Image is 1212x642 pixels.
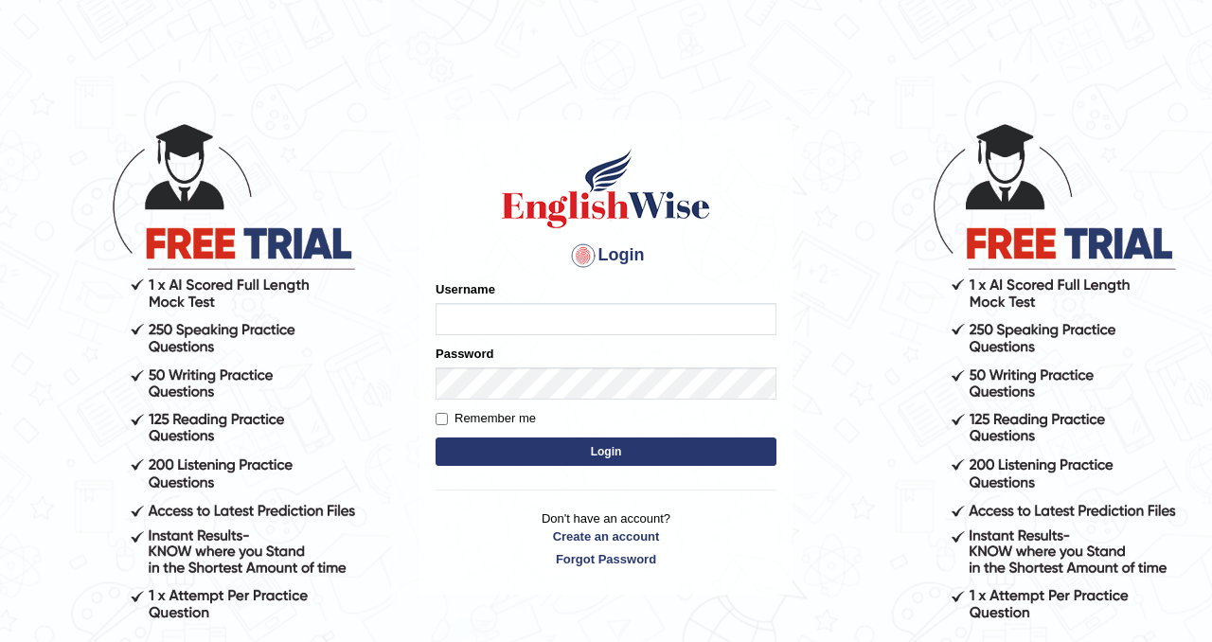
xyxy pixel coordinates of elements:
[436,413,448,425] input: Remember me
[436,509,776,568] p: Don't have an account?
[436,241,776,271] h4: Login
[436,409,536,428] label: Remember me
[436,527,776,545] a: Create an account
[436,345,493,363] label: Password
[436,550,776,568] a: Forgot Password
[436,280,495,298] label: Username
[436,437,776,466] button: Login
[498,146,714,231] img: Logo of English Wise sign in for intelligent practice with AI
